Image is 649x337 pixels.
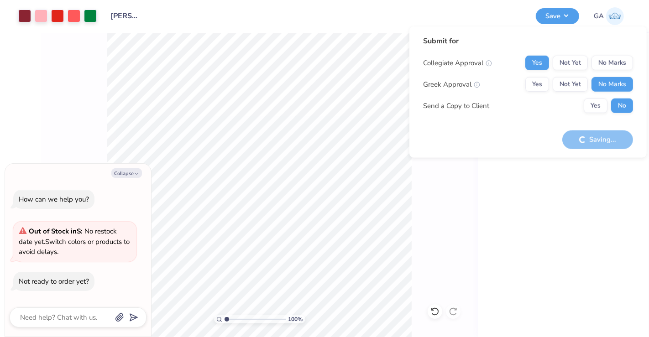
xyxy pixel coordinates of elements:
button: Yes [525,56,549,70]
button: Not Yet [553,56,588,70]
div: How can we help you? [19,195,89,204]
button: No [611,99,633,113]
div: Send a Copy to Client [423,101,489,111]
div: Submit for [423,36,633,47]
a: GA [594,7,624,25]
span: Switch colors or products to avoid delays. [19,227,130,256]
button: Not Yet [553,77,588,92]
span: No restock date yet. [19,227,117,246]
button: Collapse [111,168,142,178]
img: Gaurisha Aggarwal [606,7,624,25]
button: No Marks [591,56,633,70]
div: Greek Approval [423,79,480,90]
div: Collegiate Approval [423,58,492,68]
input: Untitled Design [104,7,148,25]
span: GA [594,11,604,21]
button: Yes [584,99,607,113]
button: No Marks [591,77,633,92]
button: Yes [525,77,549,92]
strong: Out of Stock in S : [29,227,84,236]
div: Not ready to order yet? [19,277,89,286]
span: 100 % [288,315,303,323]
button: Save [536,8,579,24]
